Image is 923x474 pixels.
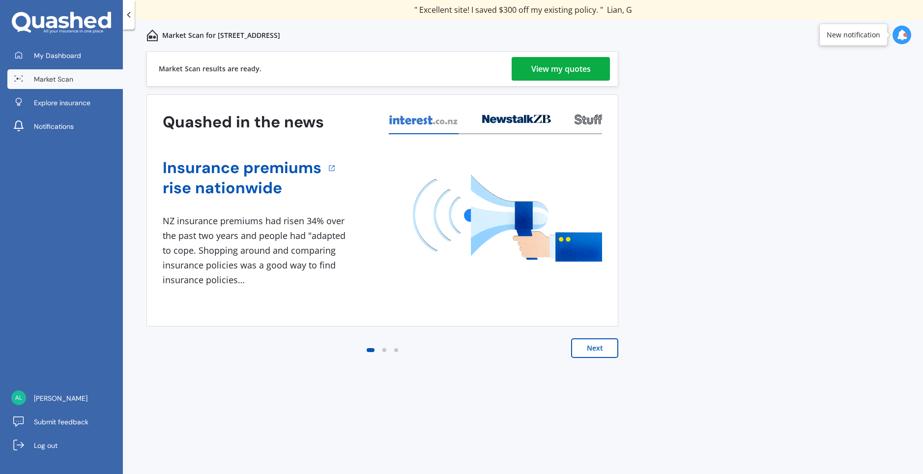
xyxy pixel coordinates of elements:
a: View my quotes [512,57,610,81]
p: Market Scan for [STREET_ADDRESS] [162,30,280,40]
a: Explore insurance [7,93,123,113]
span: My Dashboard [34,51,81,60]
div: Market Scan results are ready. [159,52,261,86]
div: New notification [827,30,880,40]
img: home-and-contents.b802091223b8502ef2dd.svg [146,30,158,41]
span: Submit feedback [34,417,88,427]
span: Explore insurance [34,98,90,108]
span: [PERSON_NAME] [34,393,87,403]
div: View my quotes [531,57,591,81]
a: My Dashboard [7,46,123,65]
div: NZ insurance premiums had risen 34% over the past two years and people had "adapted to cope. Shop... [163,214,349,287]
span: Market Scan [34,74,73,84]
a: [PERSON_NAME] [7,388,123,408]
a: Market Scan [7,69,123,89]
a: Log out [7,436,123,455]
a: Submit feedback [7,412,123,432]
a: Notifications [7,117,123,136]
img: media image [413,175,602,262]
a: rise nationwide [163,178,321,198]
span: Log out [34,441,58,450]
h3: Quashed in the news [163,112,324,132]
a: Insurance premiums [163,158,321,178]
button: Next [571,338,618,358]
span: Notifications [34,121,74,131]
img: 3390b66902ad230aa3455abe9db72cfd [11,390,26,405]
